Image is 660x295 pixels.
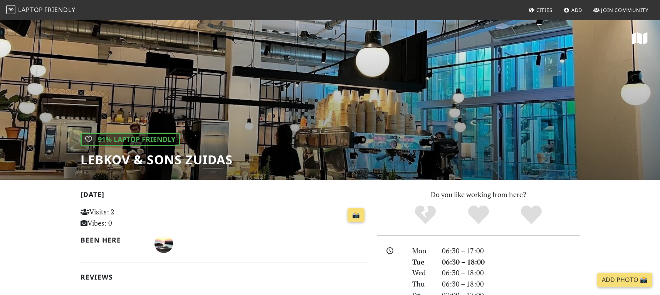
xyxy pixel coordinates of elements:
div: 06:30 – 17:00 [437,245,584,256]
a: Add Photo 📸 [597,273,652,287]
a: LaptopFriendly LaptopFriendly [6,3,76,17]
div: 06:30 – 18:00 [437,278,584,290]
div: 06:30 – 18:00 [437,256,584,268]
h2: Been here [81,236,146,244]
a: Add [561,3,586,17]
div: | 91% Laptop Friendly [81,133,180,146]
span: Friendly [44,5,75,14]
img: LaptopFriendly [6,5,15,14]
div: Wed [408,267,437,278]
a: Join Community [590,3,652,17]
span: Cities [536,7,553,13]
div: Yes [452,204,505,226]
p: Do you like working from here? [377,189,580,200]
div: Tue [408,256,437,268]
div: No [399,204,452,226]
h1: Lebkov & Sons Zuidas [81,152,233,167]
a: 📸 [348,208,364,223]
h2: Reviews [81,273,368,281]
span: Add [571,7,583,13]
h2: [DATE] [81,190,368,202]
div: Mon [408,245,437,256]
img: 3143-nuno.jpg [155,234,173,253]
span: Nuno [155,238,173,248]
a: Cities [526,3,556,17]
span: Join Community [601,7,648,13]
span: Laptop [18,5,43,14]
div: 06:30 – 18:00 [437,267,584,278]
p: Visits: 2 Vibes: 0 [81,206,170,229]
div: Definitely! [505,204,558,226]
div: Thu [408,278,437,290]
